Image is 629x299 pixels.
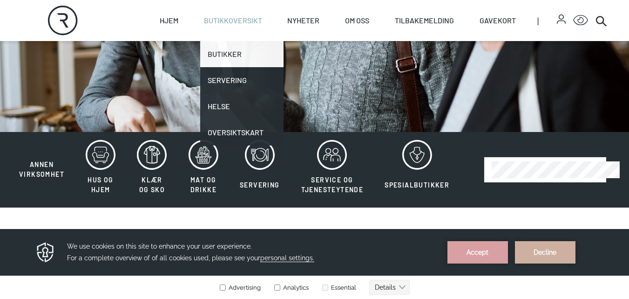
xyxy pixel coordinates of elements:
span: Mat og drikke [190,176,216,194]
button: Details [369,51,410,66]
text: Details [375,55,396,62]
span: personal settings. [260,25,314,33]
button: Hus og hjem [76,139,125,200]
button: Mat og drikke [179,139,228,200]
input: Essential [322,56,328,62]
a: Helse [200,93,284,119]
button: Klær og sko [127,139,176,200]
button: Accept [447,12,508,35]
button: Decline [515,12,575,35]
button: Annen virksomhet [9,139,74,180]
span: Annen virksomhet [19,160,64,178]
span: Servering [240,181,280,189]
input: Analytics [274,56,280,62]
input: Advertising [220,56,226,62]
label: Essential [320,55,356,62]
button: Spesialbutikker [375,139,459,200]
label: Advertising [219,55,261,62]
h3: We use cookies on this site to enhance your user experience. For a complete overview of of all co... [67,12,436,35]
img: Privacy reminder [35,12,55,35]
a: Servering [200,67,284,93]
span: Spesialbutikker [385,181,449,189]
label: Analytics [272,55,309,62]
span: Hus og hjem [88,176,113,194]
button: Service og tjenesteytende [291,139,373,200]
a: Oversiktskart [200,119,284,146]
span: Service og tjenesteytende [301,176,364,194]
button: Open Accessibility Menu [573,13,588,28]
a: Butikker [200,41,284,67]
span: Klær og sko [139,176,165,194]
button: Servering [230,139,290,200]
